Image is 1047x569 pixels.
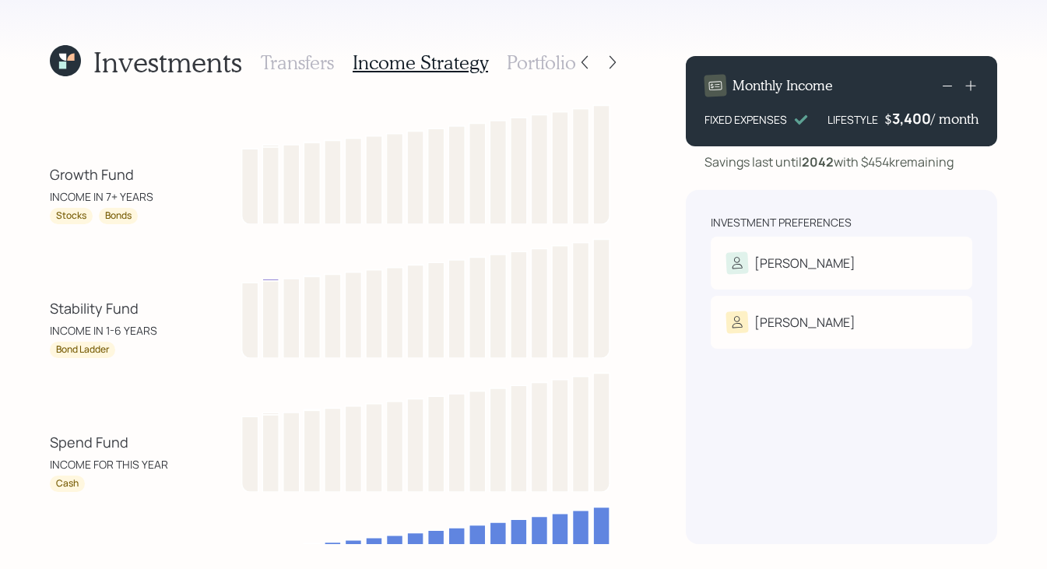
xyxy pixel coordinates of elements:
h3: Transfers [261,51,334,74]
h1: Investments [93,45,242,79]
div: [PERSON_NAME] [754,313,856,332]
div: Bond Ladder [56,343,109,357]
div: INCOME IN 7+ YEARS [50,188,153,205]
div: INCOME FOR THIS YEAR [50,456,168,472]
div: 3,400 [892,109,931,128]
h4: $ [884,111,892,128]
b: 2042 [802,153,834,170]
div: Growth Fund [50,164,134,185]
div: Stability Fund [50,298,139,319]
div: Savings last until with $454k remaining [704,153,954,171]
div: LIFESTYLE [827,111,878,128]
h3: Income Strategy [353,51,488,74]
div: FIXED EXPENSES [704,111,787,128]
h3: Portfolio [507,51,576,74]
div: Spend Fund [50,432,128,453]
div: INCOME IN 1-6 YEARS [50,322,157,339]
div: [PERSON_NAME] [754,254,856,272]
div: Cash [56,477,79,490]
h4: / month [931,111,978,128]
h4: Monthly Income [733,77,833,94]
div: Stocks [56,209,86,223]
div: Investment Preferences [711,215,852,230]
div: Bonds [105,209,132,223]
